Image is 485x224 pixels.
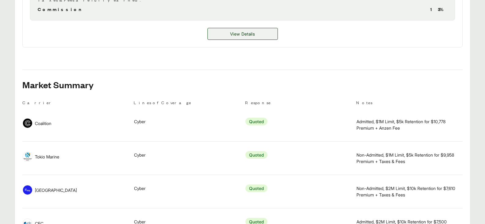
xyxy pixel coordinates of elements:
[356,118,462,131] span: Admitted, $1M Limit, $5k Retention for $10,778 Premium + Anzen Fee
[35,154,59,160] span: Tokio Marine
[22,80,463,89] h2: Market Summary
[207,28,278,40] button: View Details
[134,99,240,108] th: Lines of Coverage
[245,184,267,192] span: Quoted
[35,120,51,127] span: Coalition
[23,119,32,128] img: Coalition logo
[22,99,129,108] th: Carrier
[23,185,32,195] img: At-Bay logo
[134,185,146,192] span: Cyber
[230,31,255,37] span: View Details
[23,152,32,161] img: Tokio Marine logo
[207,28,278,40] a: At-Bay details
[38,6,84,13] span: Commission
[134,152,146,158] span: Cyber
[356,152,462,165] span: Non-Admitted, $1M Limit, $5k Retention for $9,958 Premium + Taxes & Fees
[245,151,267,159] span: Quoted
[134,118,146,125] span: Cyber
[356,185,462,198] span: Non-Admitted, $2M Limit, $10k Retention for $7,610 Premium + Taxes & Fees
[245,118,267,125] span: Quoted
[35,187,77,193] span: [GEOGRAPHIC_DATA]
[430,6,447,13] span: 13 %
[356,99,463,108] th: Notes
[245,99,352,108] th: Response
